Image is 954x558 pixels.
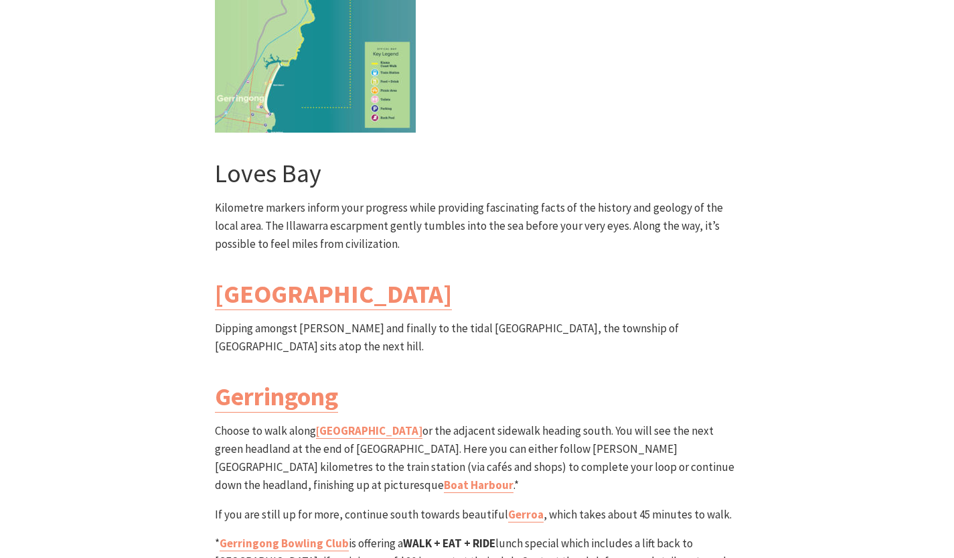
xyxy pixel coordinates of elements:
[215,422,740,495] p: Choose to walk along or the adjacent sidewalk heading south. You will see the next green headland...
[215,320,740,356] p: Dipping amongst [PERSON_NAME] and finally to the tidal [GEOGRAPHIC_DATA], the township of [GEOGRA...
[215,158,740,189] h3: Loves Bay
[403,536,495,551] strong: WALK + EAT + RIDE
[508,507,544,522] a: Gerroa
[215,380,338,413] a: Gerringong
[215,506,740,524] p: If you are still up for more, continue south towards beautiful , which takes about 45 minutes to ...
[316,423,422,439] a: [GEOGRAPHIC_DATA]
[220,536,349,551] a: Gerringong Bowling Club
[444,478,513,493] a: Boat Harbour
[215,199,740,254] p: Kilometre markers inform your progress while providing fascinating facts of the history and geolo...
[215,278,452,310] a: [GEOGRAPHIC_DATA]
